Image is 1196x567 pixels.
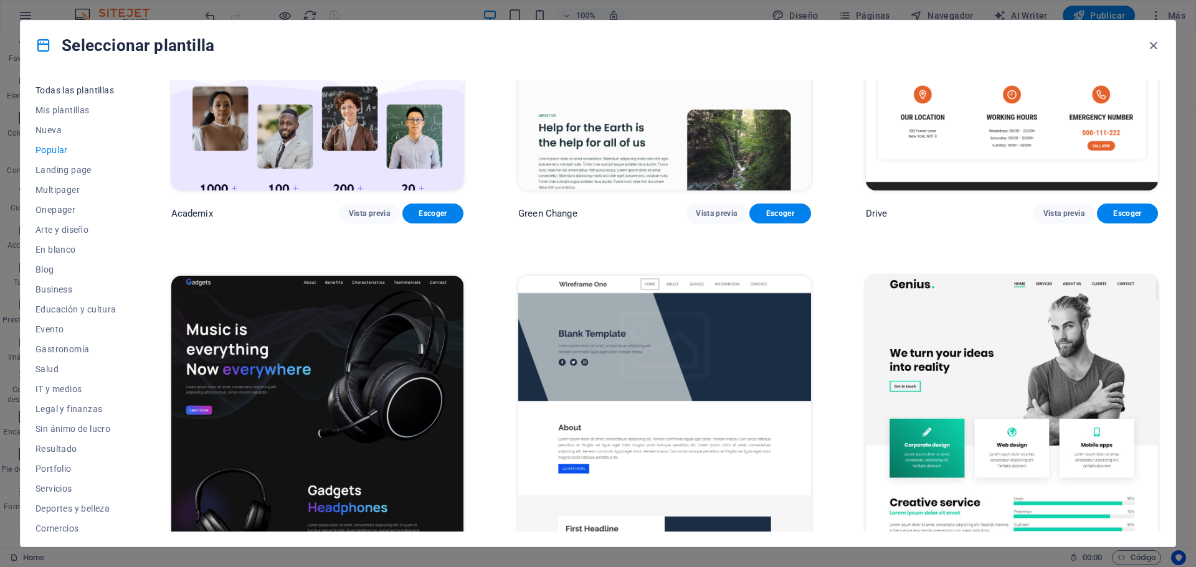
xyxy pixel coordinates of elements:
[36,404,116,414] span: Legal y finanzas
[36,523,116,533] span: Comercios
[36,260,116,279] button: Blog
[171,276,463,545] img: Gadgets
[36,225,116,235] span: Arte y diseño
[36,384,116,394] span: IT y medios
[866,207,888,220] p: Drive
[36,459,116,479] button: Portfolio
[518,276,810,545] img: Wireframe One
[36,499,116,518] button: Deportes y belleza
[36,35,214,55] h4: Seleccionar plantilla
[36,424,116,434] span: Sin ánimo de lucro
[36,180,116,200] button: Multipager
[36,165,116,175] span: Landing page
[36,518,116,538] button: Comercios
[1043,209,1084,218] span: Vista previa
[36,265,116,274] span: Blog
[36,240,116,260] button: En blanco
[866,276,1158,545] img: Genius
[36,160,116,180] button: Landing page
[686,204,747,223] button: Vista previa
[36,245,116,255] span: En blanco
[36,284,116,294] span: Business
[36,100,116,120] button: Mis plantillas
[36,319,116,339] button: Evento
[36,140,116,160] button: Popular
[36,339,116,359] button: Gastronomía
[171,207,213,220] p: Academix
[749,204,810,223] button: Escoger
[349,209,390,218] span: Vista previa
[36,304,116,314] span: Educación y cultura
[36,185,116,195] span: Multipager
[36,85,116,95] span: Todas las plantillas
[759,209,800,218] span: Escoger
[36,145,116,155] span: Popular
[36,464,116,474] span: Portfolio
[36,444,116,454] span: Resultado
[402,204,463,223] button: Escoger
[36,379,116,399] button: IT y medios
[36,125,116,135] span: Nueva
[1097,204,1158,223] button: Escoger
[36,220,116,240] button: Arte y diseño
[36,484,116,494] span: Servicios
[412,209,453,218] span: Escoger
[36,80,116,100] button: Todas las plantillas
[1033,204,1094,223] button: Vista previa
[36,504,116,513] span: Deportes y belleza
[36,399,116,419] button: Legal y finanzas
[696,209,737,218] span: Vista previa
[339,204,400,223] button: Vista previa
[36,324,116,334] span: Evento
[36,299,116,319] button: Educación y cultura
[36,205,116,215] span: Onepager
[36,439,116,459] button: Resultado
[36,359,116,379] button: Salud
[36,120,116,140] button: Nueva
[36,200,116,220] button: Onepager
[1107,209,1148,218] span: Escoger
[36,344,116,354] span: Gastronomía
[36,419,116,439] button: Sin ánimo de lucro
[518,207,577,220] p: Green Change
[36,279,116,299] button: Business
[36,479,116,499] button: Servicios
[36,105,116,115] span: Mis plantillas
[36,364,116,374] span: Salud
